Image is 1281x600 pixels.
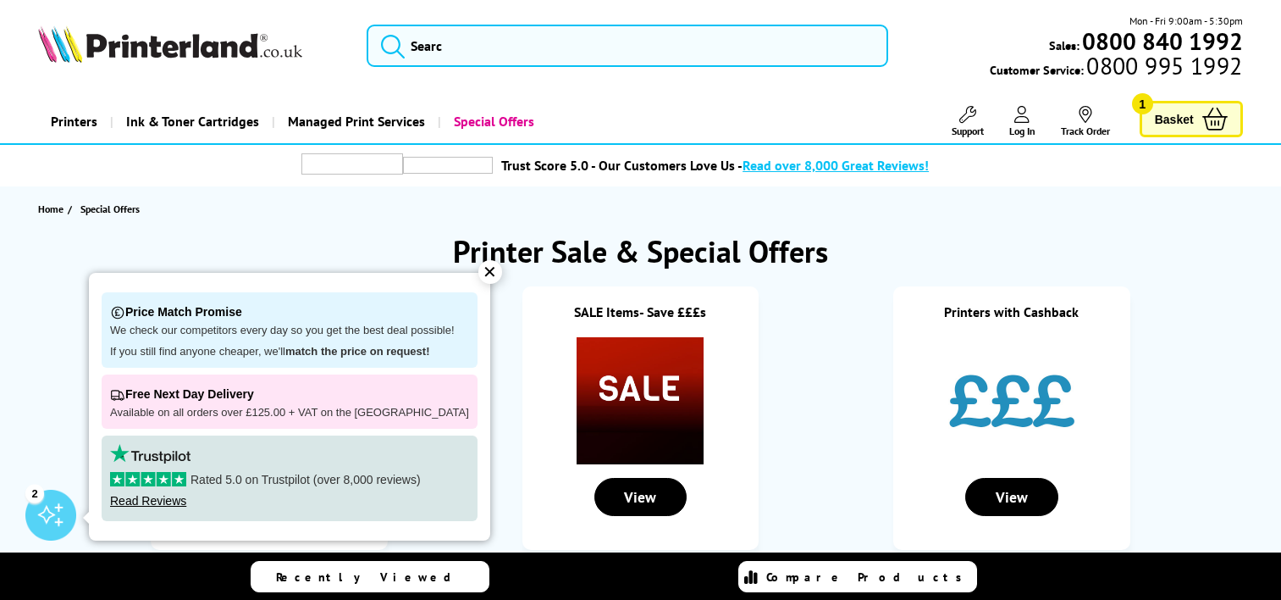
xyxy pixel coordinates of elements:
[594,478,687,516] div: View
[1155,108,1194,131] span: Basket
[1082,25,1243,57] b: 0800 840 1992
[403,157,493,174] img: trustpilot rating
[285,345,429,358] strong: match the price on request!
[1009,125,1035,137] span: Log In
[948,337,1075,464] img: Printers with Cashback
[766,569,971,585] span: Compare Products
[501,157,929,174] a: Trust Score 5.0 - Our Customers Love Us -Read over 8,000 Great Reviews!
[272,100,438,143] a: Managed Print Services
[80,203,140,215] span: Special Offers
[1140,101,1243,137] a: Basket 1
[738,561,977,592] a: Compare Products
[1129,13,1243,29] span: Mon - Fri 9:00am - 5:30pm
[1079,33,1243,49] a: 0800 840 1992
[17,231,1264,271] h1: Printer Sale & Special Offers
[1132,93,1153,114] span: 1
[594,489,687,506] a: View
[126,100,259,143] span: Ink & Toner Cartridges
[577,337,704,464] img: SALE Items- Save £££s
[110,324,469,338] p: We check our competitors every day so you get the best deal possible!
[110,494,186,508] a: Read Reviews
[301,153,403,175] img: trustpilot rating
[110,100,272,143] a: Ink & Toner Cartridges
[110,472,469,487] p: Rated 5.0 on Trustpilot (over 8,000 reviews)
[952,125,984,137] span: Support
[276,569,468,585] span: Recently Viewed
[110,301,469,324] p: Price Match Promise
[965,478,1058,516] div: View
[952,106,984,137] a: Support
[944,303,1079,320] a: Printers with Cashback
[38,100,110,143] a: Printers
[1061,106,1110,137] a: Track Order
[1049,37,1079,53] span: Sales:
[251,561,489,592] a: Recently Viewed
[367,25,888,67] input: Searc
[25,484,44,503] div: 2
[574,303,706,320] a: SALE Items- Save £££s
[965,489,1058,506] a: View
[110,383,469,406] p: Free Next Day Delivery
[110,406,469,420] p: Available on all orders over £125.00 + VAT on the [GEOGRAPHIC_DATA]
[1084,58,1242,74] span: 0800 995 1992
[438,100,547,143] a: Special Offers
[38,200,68,218] a: Home
[743,157,929,174] span: Read over 8,000 Great Reviews!
[478,260,502,284] div: ✕
[1009,106,1035,137] a: Log In
[110,472,186,486] img: stars-5.svg
[38,25,345,66] a: Printerland Logo
[38,25,302,63] img: Printerland Logo
[110,444,190,464] img: trustpilot rating
[990,58,1242,78] span: Customer Service:
[110,345,469,359] p: If you still find anyone cheaper, we'll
